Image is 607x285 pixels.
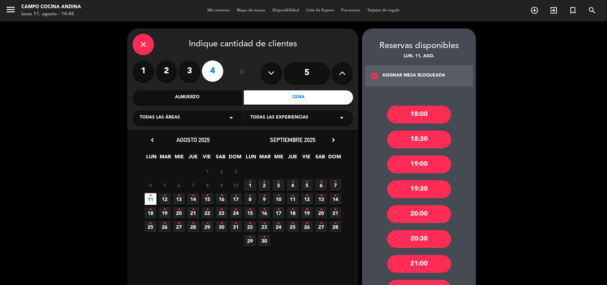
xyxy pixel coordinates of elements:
i: • [292,218,294,229]
i: • [277,176,280,188]
span: Mapa de mesas [233,9,269,12]
span: 13 [173,193,185,205]
i: • [249,218,251,229]
span: MAR [160,153,171,164]
span: 17 [230,193,242,205]
span: MAR [259,153,271,164]
span: JUE [287,153,299,164]
span: 14 [330,193,341,205]
i: • [334,176,337,188]
span: 28 [187,221,199,233]
span: 18 [287,207,299,219]
span: 10 [230,179,242,191]
span: 3 [230,165,242,177]
i: • [277,218,280,229]
label: 4 [202,60,223,82]
div: Indique cantidad de clientes [133,34,353,55]
i: • [263,218,266,229]
i: • [220,218,223,229]
i: • [220,204,223,215]
i: • [164,218,166,229]
span: agosto 2025 [176,136,210,143]
span: Todas las experiencias [250,114,308,121]
span: 12 [301,193,313,205]
span: 29 [244,235,256,247]
span: 4 [145,179,156,191]
span: 3 [273,179,284,191]
div: Cena [244,90,353,105]
span: 19 [301,207,313,219]
i: arrow_drop_down [337,114,346,122]
span: 4 [287,179,299,191]
span: 19 [159,207,171,219]
i: menu [5,4,16,15]
label: 3 [179,60,200,82]
i: • [263,204,266,215]
i: chevron_right [330,136,337,144]
i: • [292,190,294,201]
span: 27 [173,221,185,233]
label: 1 [133,60,154,82]
i: check_box [370,72,379,80]
span: septiembre 2025 [270,136,315,143]
div: ASIGNAR MESA BLOQUEADA [382,72,445,79]
i: • [320,218,323,229]
span: VIE [201,153,213,164]
span: 24 [230,207,242,219]
span: 9 [216,179,228,191]
i: • [334,218,337,229]
i: • [249,176,251,188]
i: • [164,190,166,201]
span: Lista de Espera [303,9,337,12]
i: • [277,204,280,215]
span: 1 [244,179,256,191]
span: MIE [273,153,285,164]
i: • [249,190,251,201]
span: 23 [259,221,270,233]
i: • [263,176,266,188]
i: • [178,218,180,229]
label: 2 [156,60,177,82]
span: 8 [244,193,256,205]
div: 19:30 [387,180,451,198]
div: 20:30 [387,230,451,248]
span: 15 [244,207,256,219]
div: 21:00 [387,255,451,273]
span: 6 [173,179,185,191]
i: • [192,218,195,229]
i: • [149,190,152,201]
i: • [249,204,251,215]
i: • [149,218,152,229]
span: 10 [273,193,284,205]
span: 31 [230,221,242,233]
i: • [235,190,237,201]
span: 5 [159,179,171,191]
span: 17 [273,207,284,219]
span: Todas las áreas [140,114,180,121]
span: 23 [216,207,228,219]
span: 30 [259,235,270,247]
i: • [263,190,266,201]
i: • [277,190,280,201]
i: • [164,204,166,215]
i: • [306,218,308,229]
span: 27 [315,221,327,233]
div: 20:00 [387,205,451,223]
i: • [192,190,195,201]
div: Reservas disponibles [362,39,476,53]
span: 24 [273,221,284,233]
span: 26 [159,221,171,233]
span: Pre-acceso [337,9,364,12]
span: 21 [330,207,341,219]
span: 28 [330,221,341,233]
span: 22 [244,221,256,233]
i: chevron_left [149,136,156,144]
i: • [206,218,209,229]
i: • [306,204,308,215]
div: 19:00 [387,155,451,173]
span: MIE [174,153,185,164]
span: DOM [229,153,241,164]
span: 5 [301,179,313,191]
span: 20 [173,207,185,219]
i: • [334,204,337,215]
